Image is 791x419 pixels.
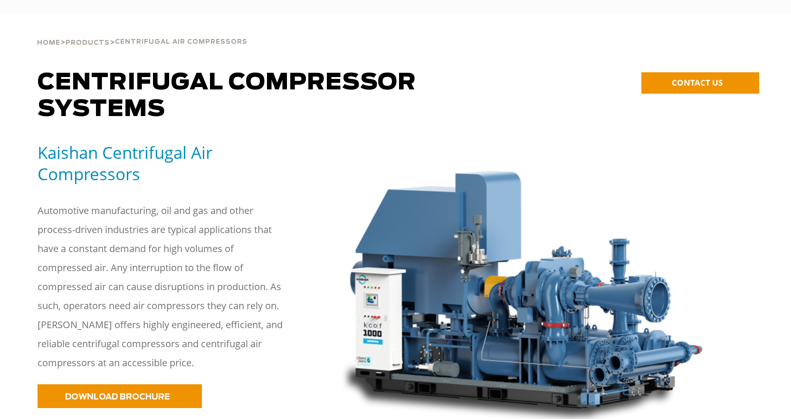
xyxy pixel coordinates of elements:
[38,71,416,121] span: Centrifugal Compressor Systems
[66,38,110,47] a: Products
[115,39,248,45] span: Centrifugal Air Compressors
[38,201,285,372] p: Automotive manufacturing, oil and gas and other process-driven industries are typical application...
[37,40,60,46] span: Home
[65,393,170,401] span: DOWNLOAD BROCHURE
[672,77,723,88] span: CONTACT US
[66,40,110,46] span: Products
[37,38,60,47] a: Home
[641,72,759,94] a: CONTACT US
[38,384,202,408] a: DOWNLOAD BROCHURE
[37,14,248,50] div: > >
[38,142,317,185] h5: Kaishan Centrifugal Air Compressors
